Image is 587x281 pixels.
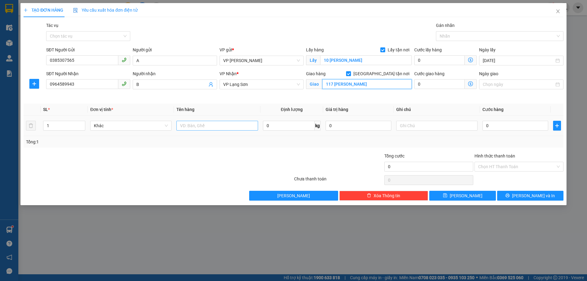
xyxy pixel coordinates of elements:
[306,55,320,65] span: Lấy
[394,104,480,116] th: Ghi chú
[46,70,130,77] div: SĐT Người Nhận
[414,71,445,76] label: Cước giao hàng
[549,3,567,20] button: Close
[209,82,213,87] span: user-add
[306,47,324,52] span: Lấy hàng
[133,70,217,77] div: Người nhận
[414,55,465,65] input: Cước lấy hàng
[26,139,227,145] div: Tổng: 1
[483,81,554,88] input: Ngày giao
[73,8,138,13] span: Yêu cầu xuất hóa đơn điện tử
[29,79,39,89] button: plus
[450,192,482,199] span: [PERSON_NAME]
[281,107,303,112] span: Định lượng
[553,121,561,131] button: plus
[505,193,510,198] span: printer
[220,46,304,53] div: VP gửi
[385,46,412,53] span: Lấy tận nơi
[326,107,348,112] span: Giá trị hàng
[24,8,63,13] span: TẠO ĐƠN HÀNG
[482,107,504,112] span: Cước hàng
[43,107,48,112] span: SL
[122,81,127,86] span: phone
[326,121,391,131] input: 0
[512,192,555,199] span: [PERSON_NAME] và In
[436,23,455,28] label: Gán nhãn
[320,55,412,65] input: Lấy tận nơi
[414,47,442,52] label: Cước lấy hàng
[315,121,321,131] span: kg
[293,176,384,186] div: Chưa thanh toán
[176,121,258,131] input: VD: Bàn, Ghế
[176,107,194,112] span: Tên hàng
[223,56,300,65] span: VP Minh Khai
[94,121,168,130] span: Khác
[374,192,400,199] span: Xóa Thông tin
[339,191,428,201] button: deleteXóa Thông tin
[468,57,473,62] span: dollar-circle
[122,57,127,62] span: phone
[351,70,412,77] span: [GEOGRAPHIC_DATA] tận nơi
[73,8,78,13] img: icon
[443,193,447,198] span: save
[220,71,237,76] span: VP Nhận
[30,81,39,86] span: plus
[322,79,412,89] input: Giao tận nơi
[24,8,28,12] span: plus
[367,193,371,198] span: delete
[479,47,496,52] label: Ngày lấy
[306,79,322,89] span: Giao
[556,9,560,14] span: close
[429,191,496,201] button: save[PERSON_NAME]
[249,191,338,201] button: [PERSON_NAME]
[277,192,310,199] span: [PERSON_NAME]
[468,81,473,86] span: dollar-circle
[223,80,300,89] span: VP Lạng Sơn
[133,46,217,53] div: Người gửi
[479,71,498,76] label: Ngày giao
[384,153,404,158] span: Tổng cước
[26,121,36,131] button: delete
[497,191,563,201] button: printer[PERSON_NAME] và In
[46,23,58,28] label: Tác vụ
[474,153,515,158] label: Hình thức thanh toán
[483,57,554,64] input: Ngày lấy
[553,123,561,128] span: plus
[414,79,465,89] input: Cước giao hàng
[396,121,478,131] input: Ghi Chú
[306,71,326,76] span: Giao hàng
[46,46,130,53] div: SĐT Người Gửi
[90,107,113,112] span: Đơn vị tính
